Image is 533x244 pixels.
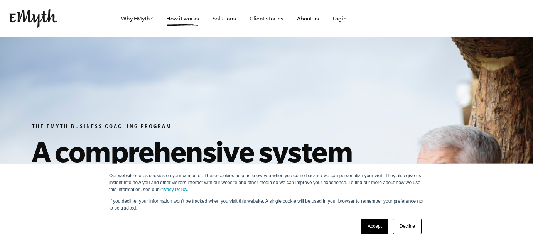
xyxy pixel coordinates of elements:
img: EMyth [9,9,57,28]
h1: A comprehensive system to transform your business—one step at a time. [32,134,384,236]
a: Privacy Policy [159,187,187,192]
p: If you decline, your information won’t be tracked when you visit this website. A single cookie wi... [109,198,424,212]
iframe: Embedded CTA [358,10,439,27]
a: Decline [393,219,422,234]
a: Accept [361,219,388,234]
p: Our website stores cookies on your computer. These cookies help us know you when you come back so... [109,172,424,193]
h6: The EMyth Business Coaching Program [32,124,384,131]
iframe: Embedded CTA [443,10,524,27]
